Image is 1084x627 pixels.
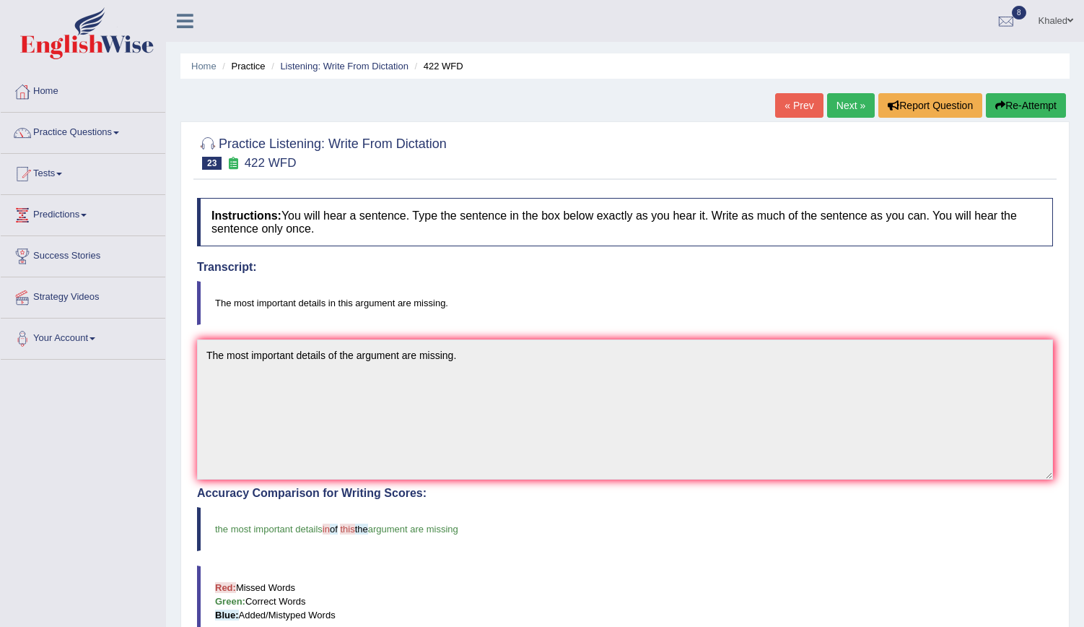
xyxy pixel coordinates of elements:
b: Instructions: [211,209,281,222]
button: Report Question [878,93,982,118]
a: Next » [827,93,875,118]
b: Green: [215,596,245,607]
span: the [355,524,368,535]
a: Tests [1,154,165,190]
b: Red: [215,582,236,593]
h4: Transcript: [197,261,1053,274]
a: Success Stories [1,236,165,272]
h2: Practice Listening: Write From Dictation [197,134,447,170]
span: the most important details [215,524,323,535]
a: Listening: Write From Dictation [280,61,408,72]
blockquote: The most important details in this argument are missing. [197,281,1053,325]
a: Practice Questions [1,113,165,149]
span: in [323,524,330,535]
a: « Prev [775,93,823,118]
span: 8 [1012,6,1026,20]
span: this [340,524,354,535]
span: of [330,524,338,535]
a: Predictions [1,195,165,231]
small: 422 WFD [245,156,297,170]
a: Home [191,61,217,72]
small: Exam occurring question [225,157,240,170]
b: Blue: [215,610,239,620]
a: Your Account [1,319,165,355]
span: 23 [202,157,222,170]
a: Home [1,72,165,108]
button: Re-Attempt [986,93,1066,118]
h4: Accuracy Comparison for Writing Scores: [197,487,1053,500]
span: argument are missing [368,524,458,535]
a: Strategy Videos [1,277,165,313]
h4: You will hear a sentence. Type the sentence in the box below exactly as you hear it. Write as muc... [197,198,1053,246]
li: 422 WFD [411,59,463,73]
li: Practice [219,59,265,73]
